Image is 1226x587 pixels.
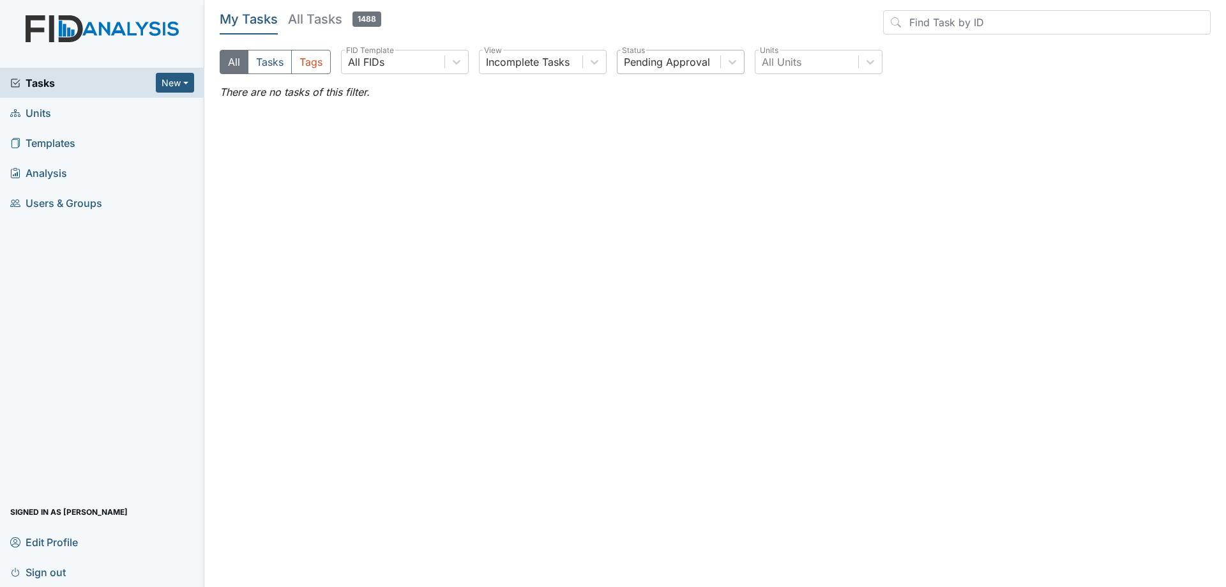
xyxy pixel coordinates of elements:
[10,193,102,213] span: Users & Groups
[352,11,381,27] span: 1488
[348,54,384,70] div: All FIDs
[220,50,331,74] div: Type filter
[624,54,710,70] div: Pending Approval
[10,103,51,123] span: Units
[220,50,248,74] button: All
[248,50,292,74] button: Tasks
[10,133,75,153] span: Templates
[220,10,278,28] h5: My Tasks
[10,532,78,552] span: Edit Profile
[10,163,67,183] span: Analysis
[220,86,370,98] em: There are no tasks of this filter.
[291,50,331,74] button: Tags
[10,562,66,582] span: Sign out
[762,54,801,70] div: All Units
[883,10,1211,34] input: Find Task by ID
[486,54,570,70] div: Incomplete Tasks
[10,75,156,91] a: Tasks
[288,10,381,28] h5: All Tasks
[10,502,128,522] span: Signed in as [PERSON_NAME]
[156,73,194,93] button: New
